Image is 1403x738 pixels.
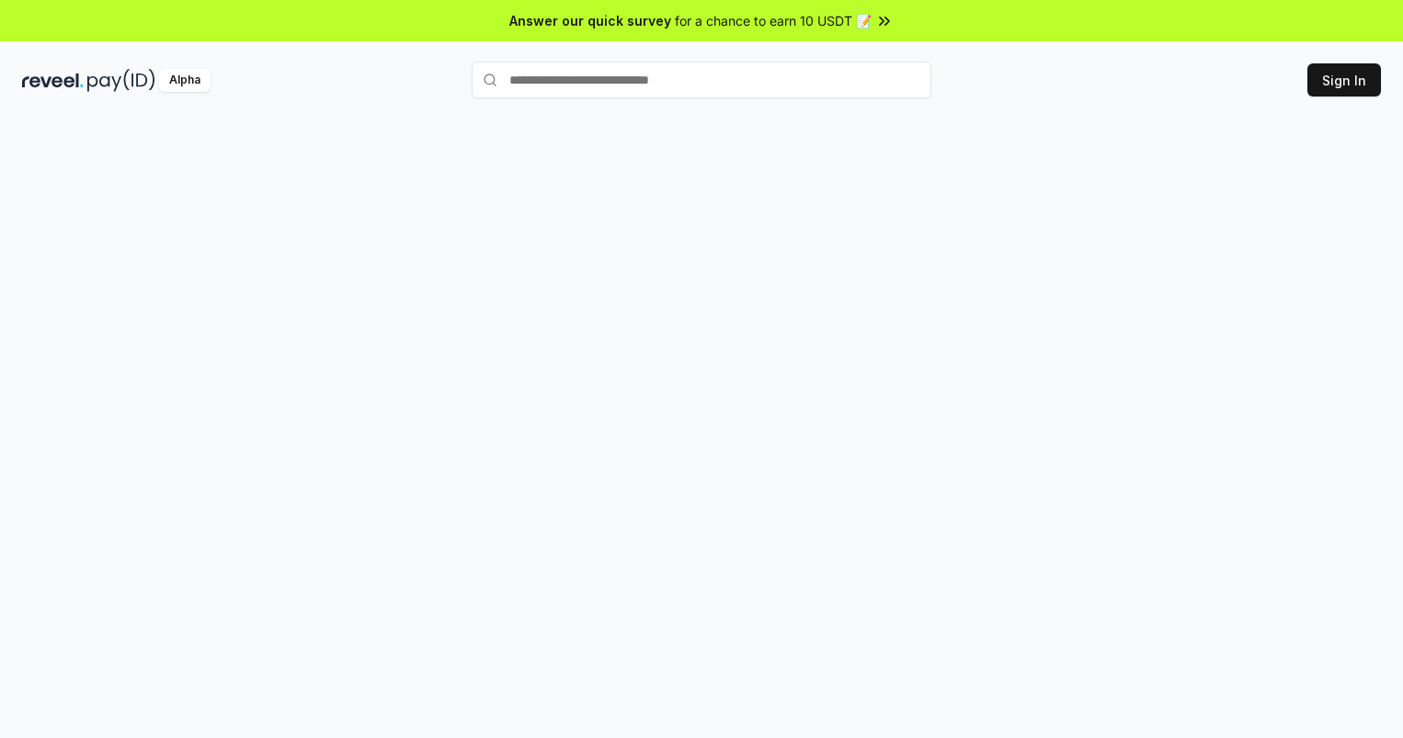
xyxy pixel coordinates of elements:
img: pay_id [87,69,155,92]
img: reveel_dark [22,69,84,92]
span: Answer our quick survey [509,11,671,30]
span: for a chance to earn 10 USDT 📝 [675,11,872,30]
button: Sign In [1307,63,1381,97]
div: Alpha [159,69,211,92]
